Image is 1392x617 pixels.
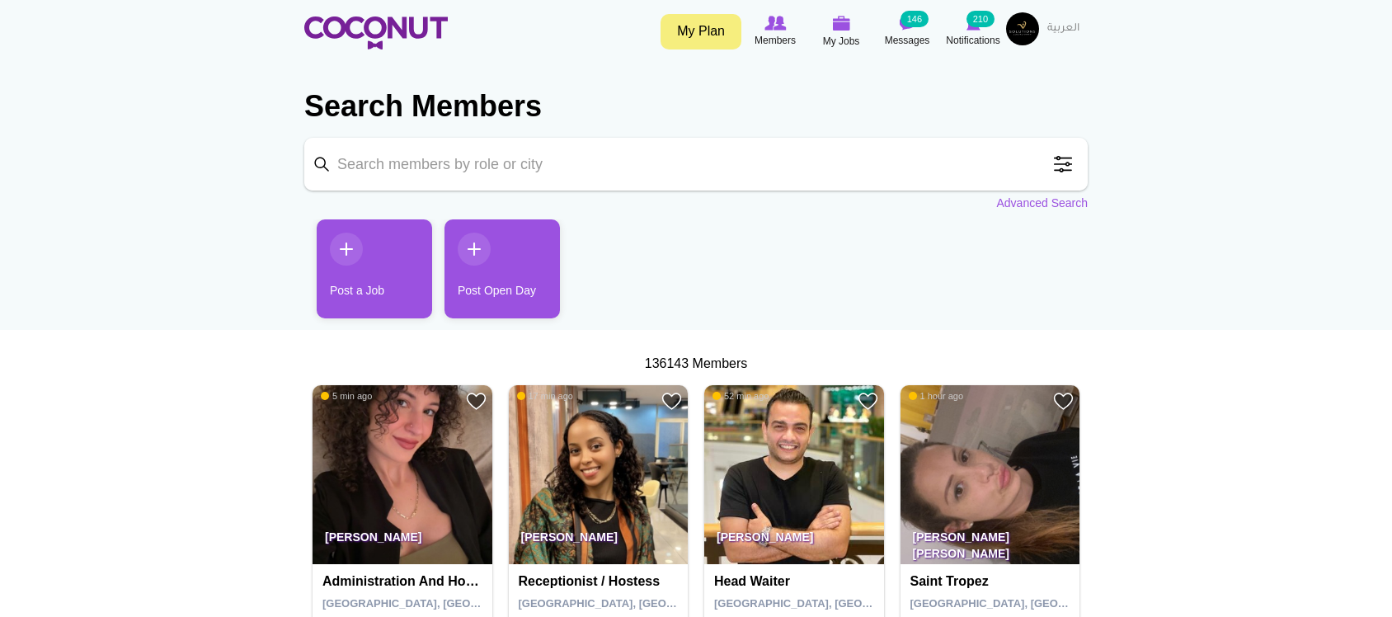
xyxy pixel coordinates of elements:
[901,518,1080,564] p: [PERSON_NAME] [PERSON_NAME][EMAIL_ADDRESS][DOMAIN_NAME]
[755,32,796,49] span: Members
[1039,12,1088,45] a: العربية
[466,391,487,412] a: Add to Favourites
[661,391,682,412] a: Add to Favourites
[885,32,930,49] span: Messages
[714,574,878,589] h4: Head Waiter
[661,14,741,49] a: My Plan
[808,12,874,51] a: My Jobs My Jobs
[946,32,999,49] span: Notifications
[304,219,420,331] li: 1 / 2
[322,574,487,589] h4: Administration and Hostess
[322,597,557,610] span: [GEOGRAPHIC_DATA], [GEOGRAPHIC_DATA]
[304,355,1088,374] div: 136143 Members
[519,574,683,589] h4: Receptionist / Hostess
[910,597,1145,610] span: [GEOGRAPHIC_DATA], [GEOGRAPHIC_DATA]
[966,11,995,27] small: 210
[304,87,1088,126] h2: Search Members
[321,390,372,402] span: 5 min ago
[444,219,560,318] a: Post Open Day
[742,12,808,50] a: Browse Members Members
[509,518,689,564] p: [PERSON_NAME]
[966,16,981,31] img: Notifications
[317,219,432,318] a: Post a Job
[832,16,850,31] img: My Jobs
[704,518,884,564] p: [PERSON_NAME]
[313,518,492,564] p: [PERSON_NAME]
[874,12,940,50] a: Messages Messages 146
[823,33,860,49] span: My Jobs
[304,138,1088,191] input: Search members by role or city
[1053,391,1074,412] a: Add to Favourites
[712,390,769,402] span: 52 min ago
[517,390,573,402] span: 17 min ago
[714,597,949,610] span: [GEOGRAPHIC_DATA], [GEOGRAPHIC_DATA]
[432,219,548,331] li: 2 / 2
[899,16,915,31] img: Messages
[901,11,929,27] small: 146
[764,16,786,31] img: Browse Members
[996,195,1088,211] a: Advanced Search
[519,597,754,610] span: [GEOGRAPHIC_DATA], [GEOGRAPHIC_DATA]
[858,391,878,412] a: Add to Favourites
[910,574,1075,589] h4: Saint tropez
[940,12,1006,50] a: Notifications Notifications 210
[909,390,964,402] span: 1 hour ago
[304,16,448,49] img: Home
